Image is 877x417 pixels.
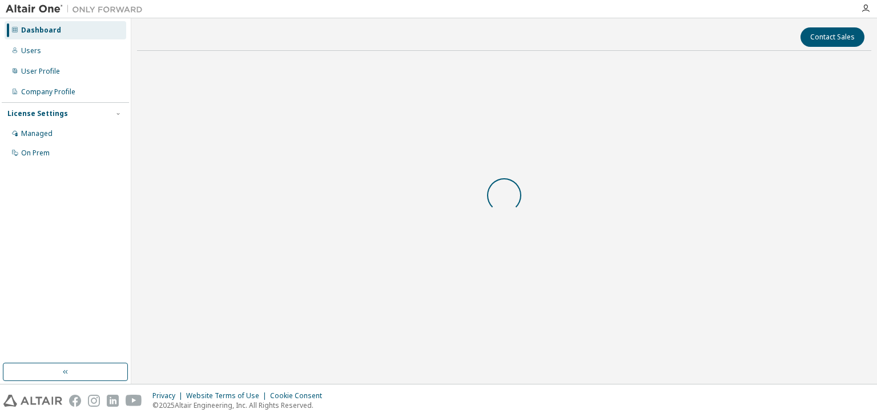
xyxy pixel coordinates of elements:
[126,395,142,407] img: youtube.svg
[21,67,60,76] div: User Profile
[270,391,329,400] div: Cookie Consent
[152,400,329,410] p: © 2025 Altair Engineering, Inc. All Rights Reserved.
[7,109,68,118] div: License Settings
[186,391,270,400] div: Website Terms of Use
[21,149,50,158] div: On Prem
[152,391,186,400] div: Privacy
[69,395,81,407] img: facebook.svg
[3,395,62,407] img: altair_logo.svg
[88,395,100,407] img: instagram.svg
[21,129,53,138] div: Managed
[800,27,864,47] button: Contact Sales
[6,3,148,15] img: Altair One
[21,87,75,97] div: Company Profile
[21,46,41,55] div: Users
[21,26,61,35] div: Dashboard
[107,395,119,407] img: linkedin.svg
